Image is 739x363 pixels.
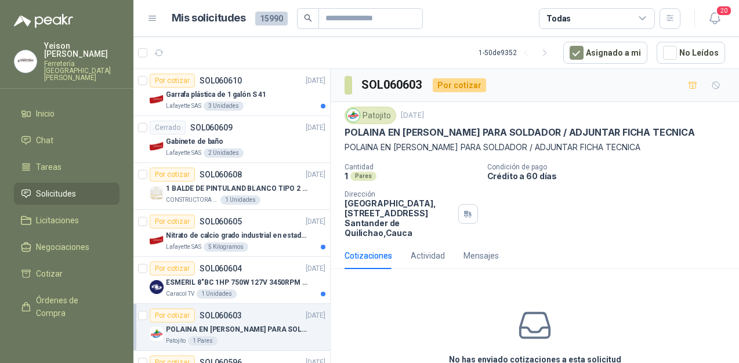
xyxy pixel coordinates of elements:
p: [GEOGRAPHIC_DATA], [STREET_ADDRESS] Santander de Quilichao , Cauca [345,198,454,238]
div: Por cotizar [150,262,195,275]
p: SOL060608 [200,170,242,179]
span: Remisiones [36,333,79,346]
span: Solicitudes [36,187,76,200]
a: Inicio [14,103,119,125]
div: Cotizaciones [345,249,392,262]
div: Cerrado [150,121,186,135]
a: Chat [14,129,119,151]
p: [DATE] [306,263,325,274]
p: [DATE] [306,122,325,133]
p: Caracol TV [166,289,194,299]
p: Condición de pago [487,163,734,171]
p: Nitrato de calcio grado industrial en estado solido [166,230,310,241]
p: Lafayette SAS [166,242,201,252]
span: search [304,14,312,22]
p: [DATE] [306,169,325,180]
div: 1 Unidades [197,289,237,299]
span: Licitaciones [36,214,79,227]
a: CerradoSOL060609[DATE] Company LogoGabinete de bañoLafayette SAS2 Unidades [133,116,330,163]
a: Por cotizarSOL060605[DATE] Company LogoNitrato de calcio grado industrial en estado solidoLafayet... [133,210,330,257]
a: Licitaciones [14,209,119,231]
p: Lafayette SAS [166,101,201,111]
a: Remisiones [14,329,119,351]
img: Company Logo [15,50,37,72]
img: Logo peakr [14,14,73,28]
a: Órdenes de Compra [14,289,119,324]
p: SOL060604 [200,264,242,273]
p: 1 [345,171,348,181]
button: Asignado a mi [563,42,647,64]
span: Órdenes de Compra [36,294,108,320]
p: SOL060603 [200,311,242,320]
img: Company Logo [150,280,164,294]
a: Por cotizarSOL060608[DATE] Company Logo1 BALDE DE PINTULAND BLANCO TIPO 2 DE 2.5 GLSCONSTRUCTORA ... [133,163,330,210]
a: Tareas [14,156,119,178]
a: Solicitudes [14,183,119,205]
span: Cotizar [36,267,63,280]
span: Negociaciones [36,241,89,253]
p: [DATE] [401,110,424,121]
p: CONSTRUCTORA GRUPO FIP [166,195,218,205]
div: Actividad [411,249,445,262]
img: Company Logo [150,92,164,106]
div: 3 Unidades [204,101,244,111]
div: 1 Pares [188,336,218,346]
p: Gabinete de baño [166,136,223,147]
p: Garrafa plástica de 1 galón S 41 [166,89,266,100]
img: Company Logo [150,327,164,341]
p: ESMERIL 8"BC 1HP 750W 127V 3450RPM URREA [166,277,310,288]
a: Negociaciones [14,236,119,258]
div: 2 Unidades [204,148,244,158]
img: Company Logo [347,109,360,122]
a: Por cotizarSOL060610[DATE] Company LogoGarrafa plástica de 1 galón S 41Lafayette SAS3 Unidades [133,69,330,116]
p: 1 BALDE DE PINTULAND BLANCO TIPO 2 DE 2.5 GLS [166,183,310,194]
p: Crédito a 60 días [487,171,734,181]
span: Inicio [36,107,55,120]
p: Dirección [345,190,454,198]
div: 1 - 50 de 9352 [479,43,554,62]
button: 20 [704,8,725,29]
img: Company Logo [150,139,164,153]
div: Por cotizar [150,308,195,322]
div: Por cotizar [433,78,486,92]
button: No Leídos [657,42,725,64]
p: Lafayette SAS [166,148,201,158]
h1: Mis solicitudes [172,10,246,27]
span: 20 [716,5,732,16]
p: [DATE] [306,310,325,321]
h3: SOL060603 [361,76,423,94]
p: Ferretería [GEOGRAPHIC_DATA][PERSON_NAME] [44,60,119,81]
span: Chat [36,134,53,147]
a: Por cotizarSOL060604[DATE] Company LogoESMERIL 8"BC 1HP 750W 127V 3450RPM URREACaracol TV1 Unidades [133,257,330,304]
div: Mensajes [463,249,499,262]
div: 5 Kilogramos [204,242,248,252]
p: Yeison [PERSON_NAME] [44,42,119,58]
p: [DATE] [306,216,325,227]
img: Company Logo [150,233,164,247]
div: 1 Unidades [220,195,260,205]
p: POLAINA EN [PERSON_NAME] PARA SOLDADOR / ADJUNTAR FICHA TECNICA [166,324,310,335]
span: 15990 [255,12,288,26]
p: SOL060605 [200,217,242,226]
p: SOL060610 [200,77,242,85]
p: Cantidad [345,163,478,171]
p: [DATE] [306,75,325,86]
a: Cotizar [14,263,119,285]
div: Todas [546,12,571,25]
div: Por cotizar [150,74,195,88]
p: Patojito [166,336,186,346]
p: POLAINA EN [PERSON_NAME] PARA SOLDADOR / ADJUNTAR FICHA TECNICA [345,141,725,154]
div: Por cotizar [150,215,195,228]
p: POLAINA EN [PERSON_NAME] PARA SOLDADOR / ADJUNTAR FICHA TECNICA [345,126,695,139]
p: SOL060609 [190,124,233,132]
img: Company Logo [150,186,164,200]
div: Patojito [345,107,396,124]
span: Tareas [36,161,61,173]
div: Pares [350,172,376,181]
a: Por cotizarSOL060603[DATE] Company LogoPOLAINA EN [PERSON_NAME] PARA SOLDADOR / ADJUNTAR FICHA TE... [133,304,330,351]
div: Por cotizar [150,168,195,181]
